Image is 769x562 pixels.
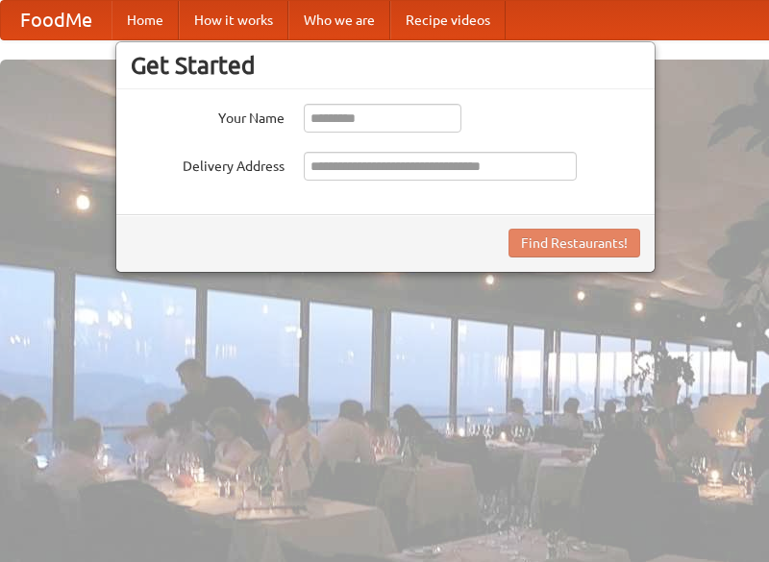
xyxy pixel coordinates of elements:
label: Delivery Address [131,152,285,176]
a: Home [112,1,179,39]
a: Recipe videos [390,1,506,39]
button: Find Restaurants! [509,229,640,257]
label: Your Name [131,104,285,128]
a: FoodMe [1,1,112,39]
a: Who we are [288,1,390,39]
a: How it works [179,1,288,39]
h3: Get Started [131,51,640,80]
